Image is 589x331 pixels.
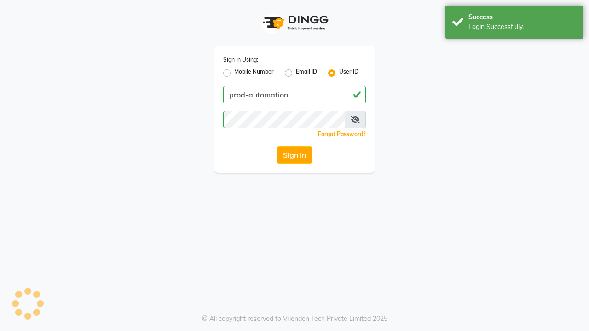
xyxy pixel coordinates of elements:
[468,12,577,22] div: Success
[223,56,258,64] label: Sign In Using:
[223,86,366,103] input: Username
[223,111,345,128] input: Username
[277,146,312,164] button: Sign In
[296,68,317,79] label: Email ID
[318,131,366,137] a: Forgot Password?
[339,68,358,79] label: User ID
[258,9,331,36] img: logo1.svg
[234,68,274,79] label: Mobile Number
[468,22,577,32] div: Login Successfully.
